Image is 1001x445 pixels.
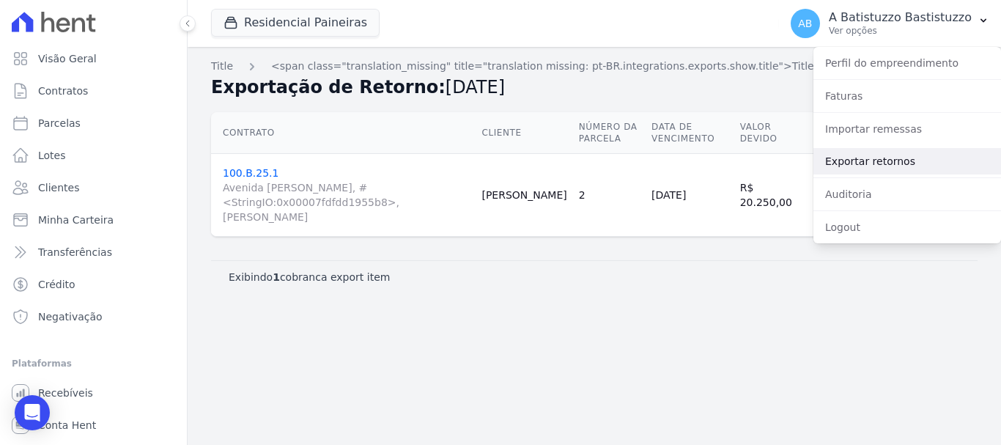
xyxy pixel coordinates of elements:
p: A Batistuzzo Bastistuzzo [829,10,972,25]
a: Conta Hent [6,411,181,440]
span: Parcelas [38,116,81,130]
div: Depositado [810,185,890,205]
a: Clientes [6,173,181,202]
a: 100.B.25.1Avenida [PERSON_NAME], #<StringIO:0x00007fdfdd1955b8>, [PERSON_NAME] [223,167,470,224]
span: translation missing: pt-BR.integrations.exports.index.title [211,60,233,72]
span: Lotes [38,148,66,163]
p: Ver opções [829,25,972,37]
span: [DATE] [446,77,505,98]
td: R$ 20.250,00 [734,154,804,237]
span: Negativação [38,309,103,324]
a: Visão Geral [6,44,181,73]
a: Recebíveis [6,378,181,408]
a: <span class="translation_missing" title="translation missing: pt-BR.integrations.exports.show.tit... [271,59,923,74]
th: Valor devido [734,112,804,154]
a: Auditoria [813,181,1001,207]
a: Transferências [6,238,181,267]
th: Contrato [211,112,476,154]
a: Title [211,59,233,74]
span: Transferências [38,245,112,260]
th: Data de Vencimento [646,112,734,154]
span: AB [798,18,812,29]
div: Plataformas [12,355,175,372]
div: Open Intercom Messenger [15,395,50,430]
a: Crédito [6,270,181,299]
a: Contratos [6,76,181,106]
span: Clientes [38,180,79,195]
b: 1 [273,271,280,283]
th: Número da Parcela [573,112,646,154]
span: Crédito [38,277,75,292]
a: Negativação [6,302,181,331]
span: Avenida [PERSON_NAME], #<StringIO:0x00007fdfdd1955b8>, [PERSON_NAME] [223,180,470,224]
th: Status da Parcela [804,112,895,154]
p: Exibindo cobranca export item [229,270,390,284]
span: Conta Hent [38,418,96,433]
a: Lotes [6,141,181,170]
a: Exportar retornos [813,148,1001,174]
th: Cliente [476,112,572,154]
button: AB A Batistuzzo Bastistuzzo Ver opções [779,3,1001,44]
nav: Breadcrumb [211,59,978,74]
button: Residencial Paineiras [211,9,380,37]
a: Importar remessas [813,116,1001,142]
span: Minha Carteira [38,213,114,227]
h2: Exportação de Retorno: [211,74,841,100]
a: Parcelas [6,109,181,138]
td: [PERSON_NAME] [476,154,572,237]
td: [DATE] [646,154,734,237]
a: Logout [813,214,1001,240]
a: Faturas [813,83,1001,109]
td: 2 [573,154,646,237]
span: Visão Geral [38,51,97,66]
span: Contratos [38,84,88,98]
span: Recebíveis [38,386,93,400]
a: Perfil do empreendimento [813,50,1001,76]
a: Minha Carteira [6,205,181,235]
